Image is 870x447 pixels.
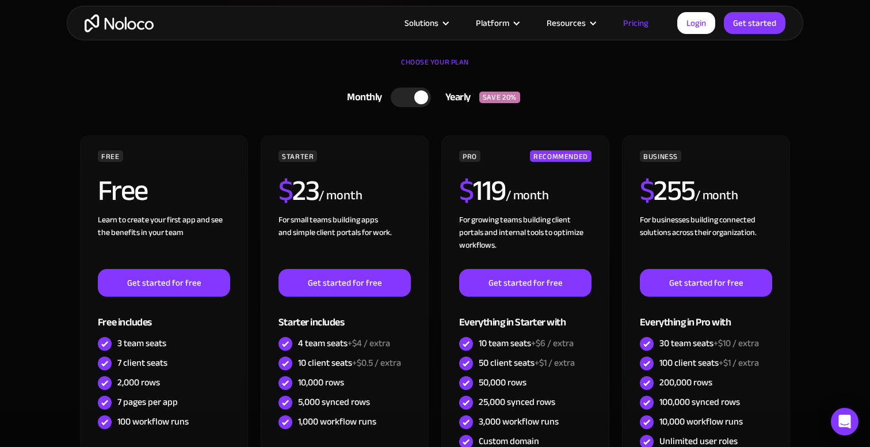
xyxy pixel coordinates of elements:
[278,150,317,162] div: STARTER
[531,335,574,352] span: +$6 / extra
[298,357,401,369] div: 10 client seats
[298,396,370,408] div: 5,000 synced rows
[459,214,592,269] div: For growing teams building client portals and internal tools to optimize workflows.
[659,396,740,408] div: 100,000 synced rows
[831,408,858,435] div: Open Intercom Messenger
[117,337,166,350] div: 3 team seats
[459,269,592,297] a: Get started for free
[278,269,411,297] a: Get started for free
[117,357,167,369] div: 7 client seats
[98,269,230,297] a: Get started for free
[640,164,654,218] span: $
[479,357,575,369] div: 50 client seats
[640,150,681,162] div: BUSINESS
[479,337,574,350] div: 10 team seats
[98,176,148,205] h2: Free
[278,176,319,205] h2: 23
[278,214,411,269] div: For small teams building apps and simple client portals for work. ‍
[476,16,509,31] div: Platform
[640,297,772,334] div: Everything in Pro with
[117,376,160,389] div: 2,000 rows
[405,16,438,31] div: Solutions
[479,92,520,103] div: SAVE 20%
[659,357,759,369] div: 100 client seats
[659,376,712,389] div: 200,000 rows
[535,354,575,372] span: +$1 / extra
[298,337,390,350] div: 4 team seats
[459,297,592,334] div: Everything in Starter with
[117,415,189,428] div: 100 workflow runs
[85,14,154,32] a: home
[609,16,663,31] a: Pricing
[390,16,461,31] div: Solutions
[459,150,480,162] div: PRO
[547,16,586,31] div: Resources
[640,214,772,269] div: For businesses building connected solutions across their organization. ‍
[298,415,376,428] div: 1,000 workflow runs
[98,297,230,334] div: Free includes
[479,415,559,428] div: 3,000 workflow runs
[640,269,772,297] a: Get started for free
[461,16,532,31] div: Platform
[298,376,344,389] div: 10,000 rows
[724,12,785,34] a: Get started
[659,415,743,428] div: 10,000 workflow runs
[695,187,738,205] div: / month
[532,16,609,31] div: Resources
[98,150,123,162] div: FREE
[640,176,695,205] h2: 255
[78,54,792,82] div: CHOOSE YOUR PLAN
[479,396,555,408] div: 25,000 synced rows
[677,12,715,34] a: Login
[333,89,391,106] div: Monthly
[713,335,759,352] span: +$10 / extra
[117,396,178,408] div: 7 pages per app
[479,376,526,389] div: 50,000 rows
[348,335,390,352] span: +$4 / extra
[319,187,362,205] div: / month
[530,150,592,162] div: RECOMMENDED
[431,89,479,106] div: Yearly
[352,354,401,372] span: +$0.5 / extra
[278,297,411,334] div: Starter includes
[98,214,230,269] div: Learn to create your first app and see the benefits in your team ‍
[719,354,759,372] span: +$1 / extra
[506,187,549,205] div: / month
[659,337,759,350] div: 30 team seats
[459,164,474,218] span: $
[278,164,293,218] span: $
[459,176,506,205] h2: 119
